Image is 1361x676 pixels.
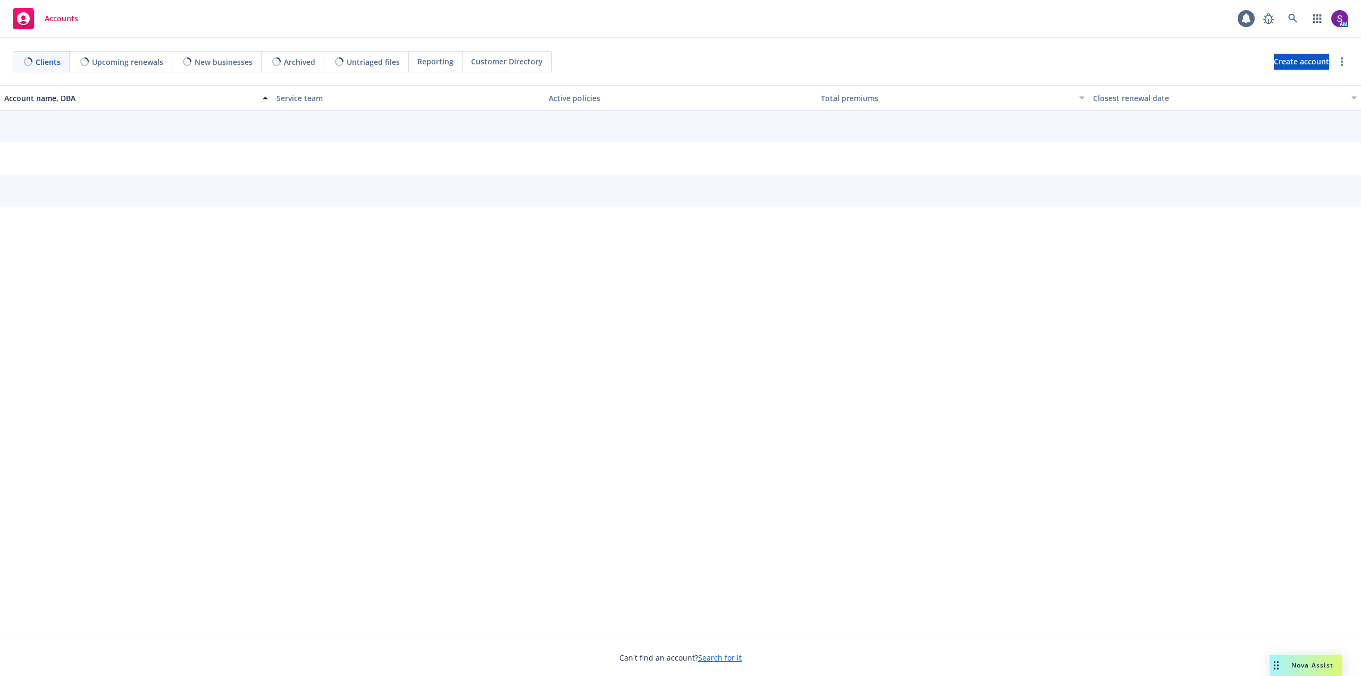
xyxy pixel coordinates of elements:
[45,14,78,23] span: Accounts
[1335,55,1348,68] a: more
[9,4,82,34] a: Accounts
[1291,661,1333,670] span: Nova Assist
[284,56,315,68] span: Archived
[195,56,253,68] span: New businesses
[698,653,742,663] a: Search for it
[817,85,1089,111] button: Total premiums
[347,56,400,68] span: Untriaged files
[1274,52,1329,72] span: Create account
[1093,93,1345,104] div: Closest renewal date
[1307,8,1328,29] a: Switch app
[821,93,1073,104] div: Total premiums
[36,56,61,68] span: Clients
[4,93,256,104] div: Account name, DBA
[1331,10,1348,27] img: photo
[1270,655,1283,676] div: Drag to move
[1270,655,1342,676] button: Nova Assist
[272,85,544,111] button: Service team
[276,93,540,104] div: Service team
[549,93,812,104] div: Active policies
[1282,8,1304,29] a: Search
[92,56,163,68] span: Upcoming renewals
[1089,85,1361,111] button: Closest renewal date
[1258,8,1279,29] a: Report a Bug
[544,85,817,111] button: Active policies
[471,56,543,67] span: Customer Directory
[1274,54,1329,70] a: Create account
[619,652,742,663] span: Can't find an account?
[417,56,453,67] span: Reporting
